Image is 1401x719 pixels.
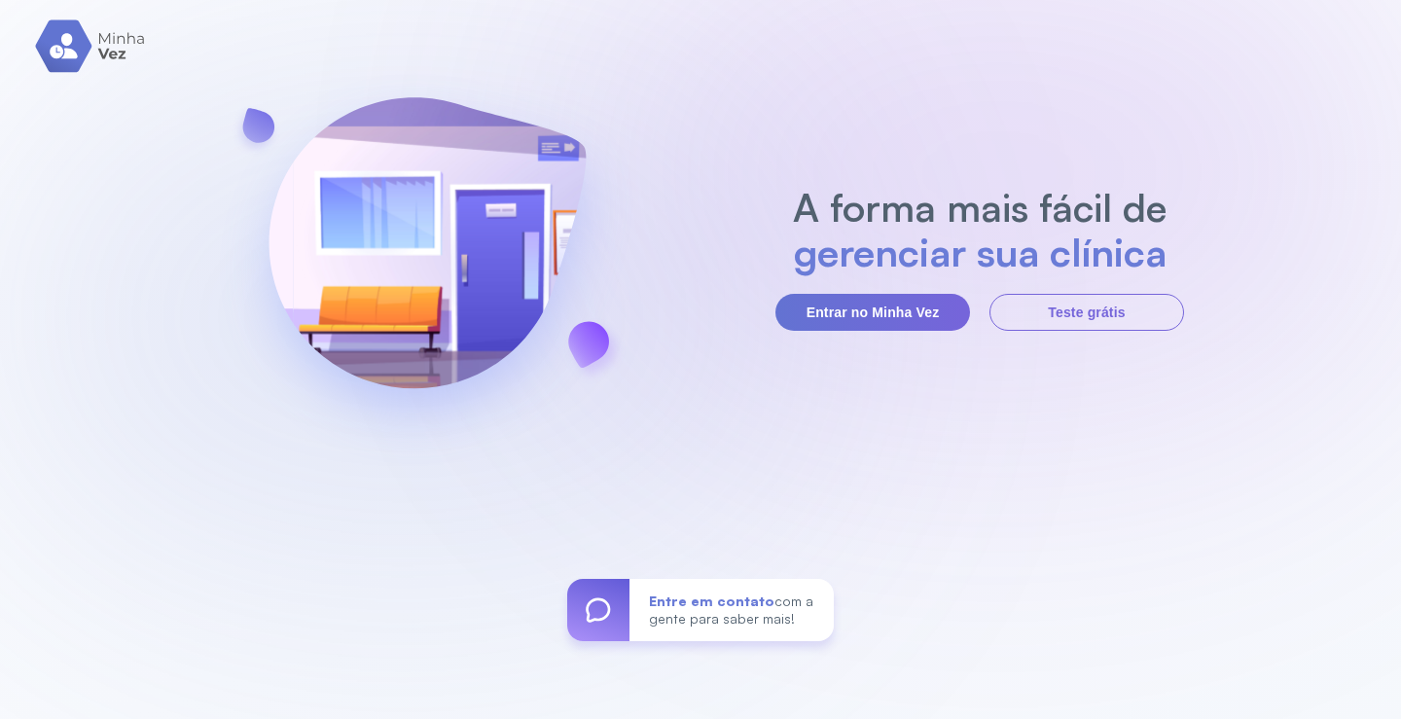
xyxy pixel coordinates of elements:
[649,593,774,609] span: Entre em contato
[989,294,1184,331] button: Teste grátis
[783,185,1177,230] h2: A forma mais fácil de
[775,294,970,331] button: Entrar no Minha Vez
[217,46,637,469] img: banner-login.svg
[783,230,1177,274] h2: gerenciar sua clínica
[567,579,834,641] a: Entre em contatocom a gente para saber mais!
[35,19,147,73] img: logo.svg
[629,579,834,641] div: com a gente para saber mais!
